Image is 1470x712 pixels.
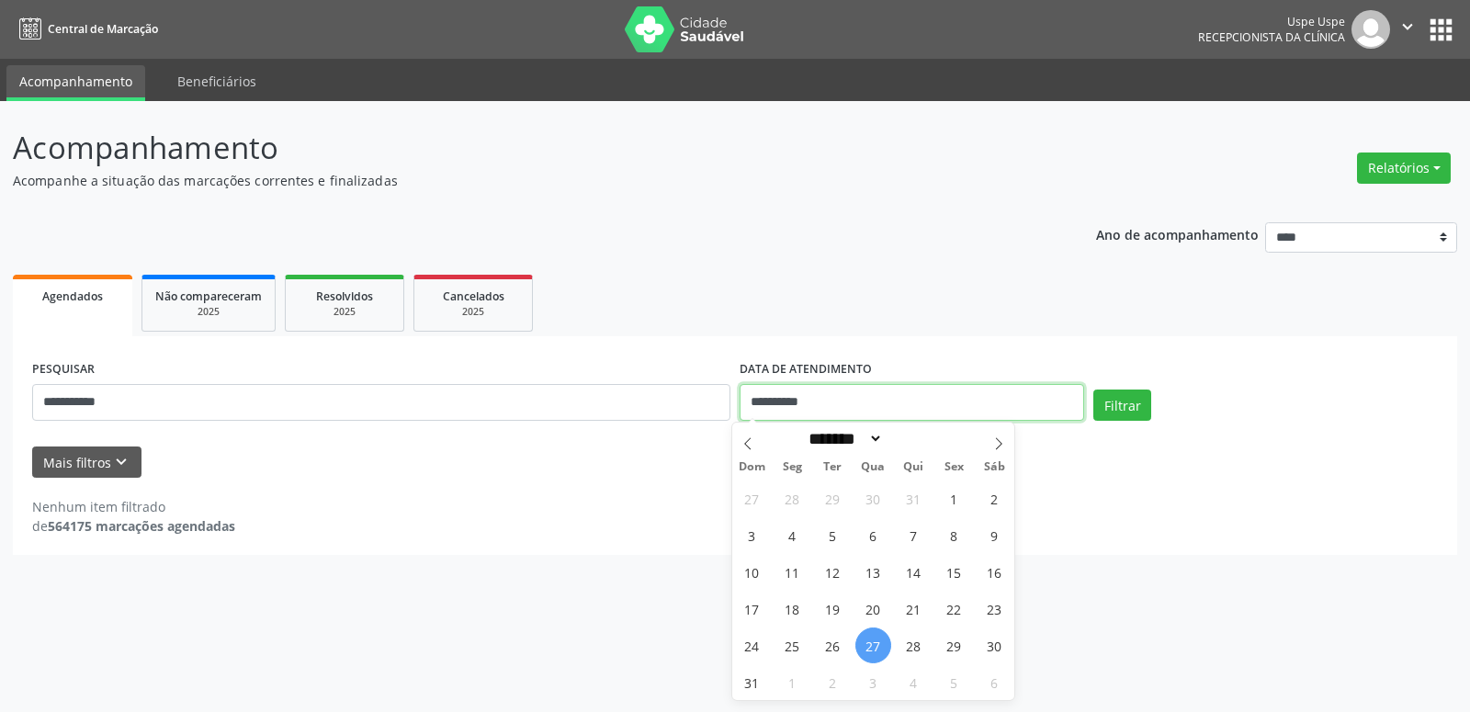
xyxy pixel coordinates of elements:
span: Agosto 2, 2025 [977,480,1012,516]
span: Agosto 21, 2025 [896,591,932,627]
span: Agosto 18, 2025 [775,591,810,627]
div: 2025 [155,305,262,319]
span: Setembro 5, 2025 [936,664,972,700]
span: Agosto 28, 2025 [896,627,932,663]
span: Agosto 7, 2025 [896,517,932,553]
span: Agosto 13, 2025 [855,554,891,590]
span: Agosto 15, 2025 [936,554,972,590]
span: Agosto 12, 2025 [815,554,851,590]
button:  [1390,10,1425,49]
span: Agosto 24, 2025 [734,627,770,663]
span: Agosto 20, 2025 [855,591,891,627]
span: Julho 27, 2025 [734,480,770,516]
span: Ter [812,461,853,473]
img: img [1351,10,1390,49]
i: keyboard_arrow_down [111,452,131,472]
strong: 564175 marcações agendadas [48,517,235,535]
span: Agosto 14, 2025 [896,554,932,590]
a: Acompanhamento [6,65,145,101]
span: Agendados [42,288,103,304]
span: Agosto 29, 2025 [936,627,972,663]
span: Resolvidos [316,288,373,304]
span: Agosto 8, 2025 [936,517,972,553]
span: Agosto 26, 2025 [815,627,851,663]
label: PESQUISAR [32,356,95,384]
span: Setembro 3, 2025 [855,664,891,700]
div: de [32,516,235,536]
span: Agosto 17, 2025 [734,591,770,627]
span: Setembro 6, 2025 [977,664,1012,700]
span: Julho 29, 2025 [815,480,851,516]
span: Cancelados [443,288,504,304]
span: Julho 28, 2025 [775,480,810,516]
p: Acompanhamento [13,125,1023,171]
div: 2025 [427,305,519,319]
span: Sex [933,461,974,473]
span: Agosto 3, 2025 [734,517,770,553]
span: Julho 31, 2025 [896,480,932,516]
button: apps [1425,14,1457,46]
span: Agosto 25, 2025 [775,627,810,663]
span: Agosto 16, 2025 [977,554,1012,590]
span: Agosto 5, 2025 [815,517,851,553]
span: Qua [853,461,893,473]
span: Agosto 10, 2025 [734,554,770,590]
span: Agosto 4, 2025 [775,517,810,553]
p: Acompanhe a situação das marcações correntes e finalizadas [13,171,1023,190]
span: Agosto 31, 2025 [734,664,770,700]
span: Agosto 19, 2025 [815,591,851,627]
div: Nenhum item filtrado [32,497,235,516]
span: Julho 30, 2025 [855,480,891,516]
span: Setembro 1, 2025 [775,664,810,700]
span: Agosto 1, 2025 [936,480,972,516]
span: Setembro 4, 2025 [896,664,932,700]
span: Agosto 23, 2025 [977,591,1012,627]
input: Year [883,429,944,448]
select: Month [803,429,884,448]
span: Seg [772,461,812,473]
span: Agosto 27, 2025 [855,627,891,663]
button: Filtrar [1093,390,1151,421]
span: Central de Marcação [48,21,158,37]
div: Uspe Uspe [1198,14,1345,29]
button: Mais filtroskeyboard_arrow_down [32,446,141,479]
span: Agosto 6, 2025 [855,517,891,553]
span: Setembro 2, 2025 [815,664,851,700]
button: Relatórios [1357,153,1451,184]
div: 2025 [299,305,390,319]
span: Não compareceram [155,288,262,304]
span: Agosto 11, 2025 [775,554,810,590]
span: Agosto 30, 2025 [977,627,1012,663]
span: Qui [893,461,933,473]
span: Recepcionista da clínica [1198,29,1345,45]
i:  [1397,17,1418,37]
span: Agosto 22, 2025 [936,591,972,627]
p: Ano de acompanhamento [1096,222,1259,245]
span: Agosto 9, 2025 [977,517,1012,553]
a: Beneficiários [164,65,269,97]
label: DATA DE ATENDIMENTO [740,356,872,384]
span: Dom [732,461,773,473]
span: Sáb [974,461,1014,473]
a: Central de Marcação [13,14,158,44]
